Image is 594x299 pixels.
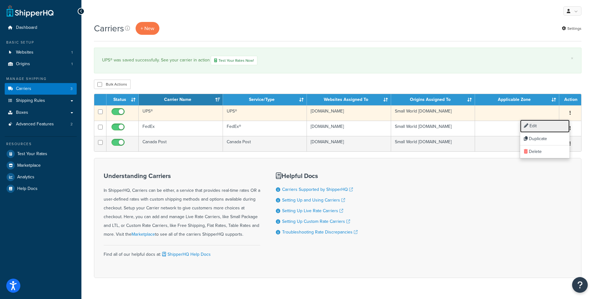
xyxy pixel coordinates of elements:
th: Carrier Name: activate to sort column ascending [139,94,223,105]
a: Troubleshooting Rate Discrepancies [282,229,358,235]
td: [DOMAIN_NAME] [307,136,391,151]
td: FedEx® [223,121,307,136]
a: Delete [520,145,570,158]
td: [DOMAIN_NAME] [307,121,391,136]
li: Carriers [5,83,77,95]
span: Websites [16,50,34,55]
a: Duplicate [520,133,570,145]
span: Origins [16,61,30,67]
span: Test Your Rates [17,151,47,157]
td: FedEx [139,121,223,136]
span: Carriers [16,86,31,92]
a: Help Docs [5,183,77,194]
a: Test Your Rates Now! [211,56,257,65]
th: Service/Type: activate to sort column ascending [223,94,307,105]
span: 1 [71,50,73,55]
td: [DOMAIN_NAME] [307,105,391,121]
li: Websites [5,47,77,58]
a: Origins 1 [5,58,77,70]
h1: Carriers [94,22,124,34]
span: Boxes [16,110,28,115]
span: Dashboard [16,25,37,30]
button: Open Resource Center [572,277,588,293]
li: Advanced Features [5,118,77,130]
a: Shipping Rules [5,95,77,107]
a: Setting Up and Using Carriers [282,197,345,203]
a: Marketplace [132,231,155,238]
a: ShipperHQ Help Docs [161,251,211,258]
td: UPS® [223,105,307,121]
td: Small World [DOMAIN_NAME] [391,121,475,136]
th: Websites Assigned To: activate to sort column ascending [307,94,391,105]
td: Small World [DOMAIN_NAME] [391,105,475,121]
a: Websites 1 [5,47,77,58]
a: ShipperHQ Home [7,5,54,17]
span: 2 [70,122,73,127]
th: Action [559,94,581,105]
td: UPS® [139,105,223,121]
a: Marketplace [5,160,77,171]
th: Origins Assigned To: activate to sort column ascending [391,94,475,105]
th: Status: activate to sort column ascending [106,94,139,105]
a: Boxes [5,107,77,118]
div: UPS® was saved successfully. See your carrier in action [102,56,573,65]
a: Analytics [5,171,77,183]
div: In ShipperHQ, Carriers can be either, a service that provides real-time rates OR a user-defined r... [104,172,260,239]
a: Edit [520,120,570,133]
span: Advanced Features [16,122,54,127]
a: Carriers Supported by ShipperHQ [282,186,353,193]
th: Applicable Zone: activate to sort column ascending [475,94,559,105]
span: Marketplace [17,163,41,168]
span: 3 [70,86,73,92]
span: Shipping Rules [16,98,45,103]
span: Analytics [17,175,34,180]
li: Origins [5,58,77,70]
a: Test Your Rates [5,148,77,160]
h3: Helpful Docs [276,172,358,179]
button: + New [136,22,159,35]
a: Setting Up Live Rate Carriers [282,207,343,214]
span: 1 [71,61,73,67]
span: Help Docs [17,186,38,191]
a: Dashboard [5,22,77,34]
a: Settings [562,24,581,33]
a: × [571,56,573,61]
a: Setting Up Custom Rate Carriers [282,218,350,225]
a: Carriers 3 [5,83,77,95]
div: Basic Setup [5,40,77,45]
div: Resources [5,141,77,147]
a: Advanced Features 2 [5,118,77,130]
h3: Understanding Carriers [104,172,260,179]
div: Manage Shipping [5,76,77,81]
td: Small World [DOMAIN_NAME] [391,136,475,151]
div: Find all of our helpful docs at: [104,245,260,259]
td: Canada Post [223,136,307,151]
button: Bulk Actions [94,80,131,89]
td: Canada Post [139,136,223,151]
